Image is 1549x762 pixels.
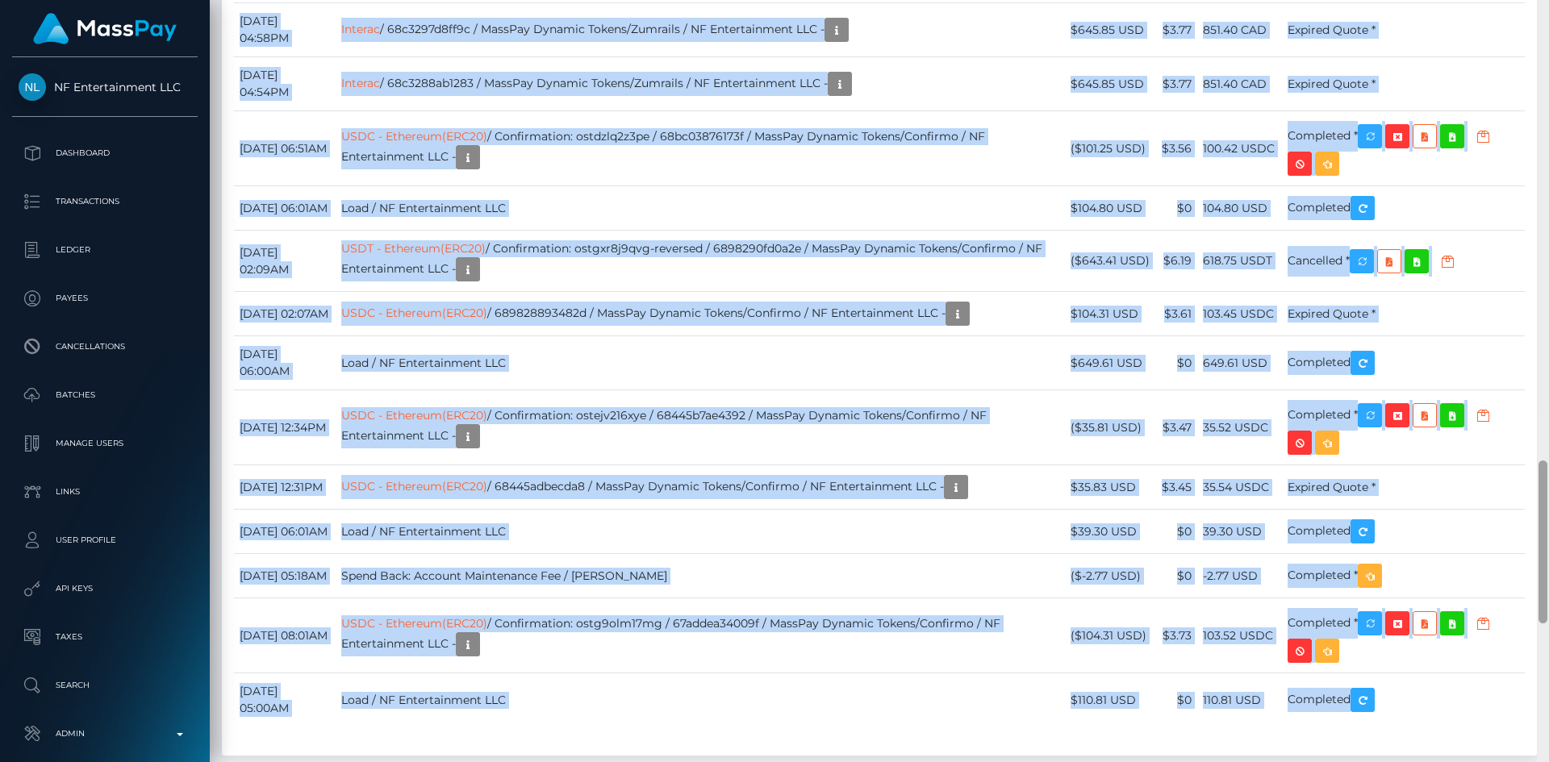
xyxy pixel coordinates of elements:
[19,673,191,697] p: Search
[1197,231,1282,292] td: 618.75 USDT
[336,390,1066,465] td: / Confirmation: ostejv216xye / 68445b7ae4392 / MassPay Dynamic Tokens/Confirmo / NF Entertainment...
[1156,673,1197,727] td: $0
[234,598,336,673] td: [DATE] 08:01AM
[1282,3,1525,57] td: Expired Quote *
[12,80,198,94] span: NF Entertainment LLC
[1197,57,1282,111] td: 851.40 CAD
[341,22,380,36] a: Interac
[336,3,1066,57] td: / 68c3297d8ff9c / MassPay Dynamic Tokens/Zumrails / NF Entertainment LLC -
[1282,231,1525,292] td: Cancelled *
[1156,465,1197,510] td: $3.45
[12,327,198,367] a: Cancellations
[19,141,191,165] p: Dashboard
[12,181,198,222] a: Transactions
[1282,673,1525,727] td: Completed
[1065,186,1156,231] td: $104.80 USD
[341,129,487,144] a: USDC - Ethereum(ERC20)
[1065,673,1156,727] td: $110.81 USD
[1065,336,1156,390] td: $649.61 USD
[1156,186,1197,231] td: $0
[12,472,198,512] a: Links
[19,383,191,407] p: Batches
[341,76,380,90] a: Interac
[336,231,1066,292] td: / Confirmation: ostgxr8j9qvg-reversed / 6898290fd0a2e / MassPay Dynamic Tokens/Confirmo / NF Ente...
[1065,3,1156,57] td: $645.85 USD
[1282,111,1525,186] td: Completed *
[1282,57,1525,111] td: Expired Quote *
[234,111,336,186] td: [DATE] 06:51AM
[336,598,1066,673] td: / Confirmation: ostg9olm17mg / 67addea34009f / MassPay Dynamic Tokens/Confirmo / NF Entertainment...
[1197,186,1282,231] td: 104.80 USD
[1156,510,1197,554] td: $0
[1156,390,1197,465] td: $3.47
[19,189,191,214] p: Transactions
[336,57,1066,111] td: / 68c3288ab1283 / MassPay Dynamic Tokens/Zumrails / NF Entertainment LLC -
[19,431,191,456] p: Manage Users
[336,111,1066,186] td: / Confirmation: ostdzlq2z3pe / 68bc03876173f / MassPay Dynamic Tokens/Confirmo / NF Entertainment...
[234,292,336,336] td: [DATE] 02:07AM
[1156,598,1197,673] td: $3.73
[12,617,198,657] a: Taxes
[341,306,487,320] a: USDC - Ethereum(ERC20)
[19,528,191,552] p: User Profile
[341,408,487,423] a: USDC - Ethereum(ERC20)
[1156,231,1197,292] td: $6.19
[1065,510,1156,554] td: $39.30 USD
[1282,292,1525,336] td: Expired Quote *
[33,13,177,44] img: MassPay Logo
[12,714,198,754] a: Admin
[1197,3,1282,57] td: 851.40 CAD
[234,57,336,111] td: [DATE] 04:54PM
[19,238,191,262] p: Ledger
[234,336,336,390] td: [DATE] 06:00AM
[1282,336,1525,390] td: Completed
[12,568,198,609] a: API Keys
[12,423,198,464] a: Manage Users
[12,520,198,560] a: User Profile
[1282,598,1525,673] td: Completed *
[1065,554,1156,598] td: ($-2.77 USD)
[336,510,1066,554] td: Load / NF Entertainment LLC
[336,292,1066,336] td: / 689828893482d / MassPay Dynamic Tokens/Confirmo / NF Entertainment LLC -
[234,231,336,292] td: [DATE] 02:09AM
[234,554,336,598] td: [DATE] 05:18AM
[1197,336,1282,390] td: 649.61 USD
[12,230,198,270] a: Ledger
[19,480,191,504] p: Links
[1197,673,1282,727] td: 110.81 USD
[1156,57,1197,111] td: $3.77
[1065,465,1156,510] td: $35.83 USD
[1156,336,1197,390] td: $0
[336,186,1066,231] td: Load / NF Entertainment LLC
[336,336,1066,390] td: Load / NF Entertainment LLC
[341,479,487,493] a: USDC - Ethereum(ERC20)
[234,390,336,465] td: [DATE] 12:34PM
[341,241,486,256] a: USDT - Ethereum(ERC20)
[336,465,1066,510] td: / 68445adbecda8 / MassPay Dynamic Tokens/Confirmo / NF Entertainment LLC -
[1197,111,1282,186] td: 100.42 USDC
[336,554,1066,598] td: Spend Back: Account Maintenance Fee / [PERSON_NAME]
[19,625,191,649] p: Taxes
[12,375,198,415] a: Batches
[1197,390,1282,465] td: 35.52 USDC
[12,133,198,173] a: Dashboard
[1065,390,1156,465] td: ($35.81 USD)
[234,465,336,510] td: [DATE] 12:31PM
[1197,292,1282,336] td: 103.45 USDC
[1065,111,1156,186] td: ($101.25 USD)
[1282,510,1525,554] td: Completed
[1065,231,1156,292] td: ($643.41 USD)
[1156,292,1197,336] td: $3.61
[234,186,336,231] td: [DATE] 06:01AM
[1197,554,1282,598] td: -2.77 USD
[1197,465,1282,510] td: 35.54 USDC
[12,665,198,706] a: Search
[19,286,191,310] p: Payees
[1282,554,1525,598] td: Completed *
[234,673,336,727] td: [DATE] 05:00AM
[19,335,191,359] p: Cancellations
[1156,111,1197,186] td: $3.56
[1282,186,1525,231] td: Completed
[336,673,1066,727] td: Load / NF Entertainment LLC
[1156,3,1197,57] td: $3.77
